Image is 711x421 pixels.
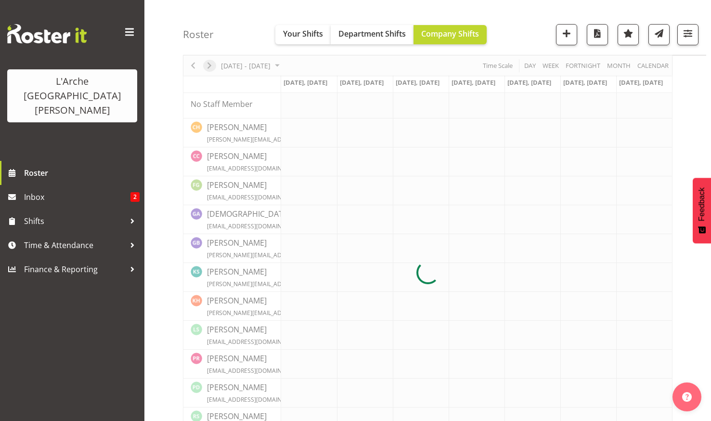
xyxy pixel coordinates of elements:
button: Department Shifts [331,25,414,44]
span: Roster [24,166,140,180]
button: Highlight an important date within the roster. [618,24,639,45]
span: 2 [130,192,140,202]
span: Time & Attendance [24,238,125,252]
span: Inbox [24,190,130,204]
span: Department Shifts [338,28,406,39]
button: Company Shifts [414,25,487,44]
span: Feedback [698,187,706,221]
button: Your Shifts [275,25,331,44]
span: Finance & Reporting [24,262,125,276]
span: Your Shifts [283,28,323,39]
img: Rosterit website logo [7,24,87,43]
button: Send a list of all shifts for the selected filtered period to all rostered employees. [648,24,670,45]
button: Add a new shift [556,24,577,45]
button: Feedback - Show survey [693,178,711,243]
div: L'Arche [GEOGRAPHIC_DATA][PERSON_NAME] [17,74,128,118]
h4: Roster [183,29,214,40]
span: Company Shifts [421,28,479,39]
button: Filter Shifts [677,24,698,45]
span: Shifts [24,214,125,228]
button: Download a PDF of the roster according to the set date range. [587,24,608,45]
img: help-xxl-2.png [682,392,692,402]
